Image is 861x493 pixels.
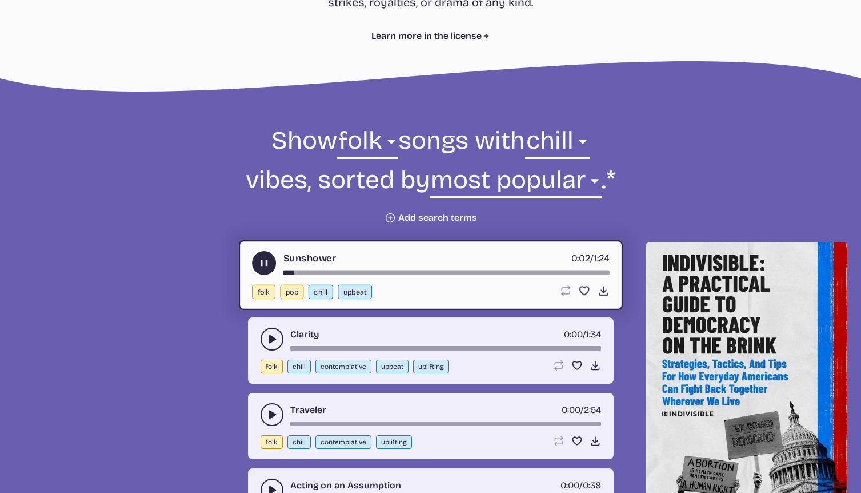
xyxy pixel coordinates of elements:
[261,360,283,373] button: folk
[385,212,477,224] button: Add search terms
[308,285,333,299] button: chill
[290,479,401,492] a: Acting on an Assumption
[571,360,583,371] button: Favorite
[553,435,564,447] button: Loop
[338,285,372,299] button: upbeat
[252,251,276,275] button: play-pause toggle
[120,124,742,224] form: Show songs with vibes, sorted by .
[261,328,283,351] button: play-pause toggle
[290,403,326,417] a: Traveler
[376,435,412,449] button: uplifting
[571,252,590,264] span: timer
[315,435,371,449] button: contemplative
[287,435,311,449] button: chill
[564,329,583,340] span: timer
[594,252,609,264] span: 1:24
[559,285,571,297] button: Loop
[562,404,580,415] span: timer
[287,360,311,373] button: chill
[337,124,398,164] select: genre
[560,480,579,491] span: timer
[376,360,409,373] button: upbeat
[584,404,601,415] span: 2:54
[261,403,283,426] button: play-pause toggle
[290,422,601,426] div: song-time-bar
[283,251,335,265] a: Sunshower
[413,360,449,373] button: uplifting
[525,124,590,164] select: vibe
[280,285,303,299] button: pop
[571,435,583,447] button: Favorite
[564,328,601,341] div: /
[430,164,602,203] select: sorting
[290,328,319,341] a: Clarity
[283,271,609,275] div: song-time-bar
[583,480,601,491] span: 0:38
[315,360,371,373] button: contemplative
[252,285,275,299] button: folk
[578,285,590,297] button: Favorite
[562,403,601,417] div: /
[560,479,601,492] div: /
[261,435,283,449] button: folk
[371,29,490,43] a: Learn more in the license
[553,360,564,371] button: Loop
[290,346,601,351] div: song-time-bar
[571,251,609,265] div: /
[586,329,601,340] span: 1:34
